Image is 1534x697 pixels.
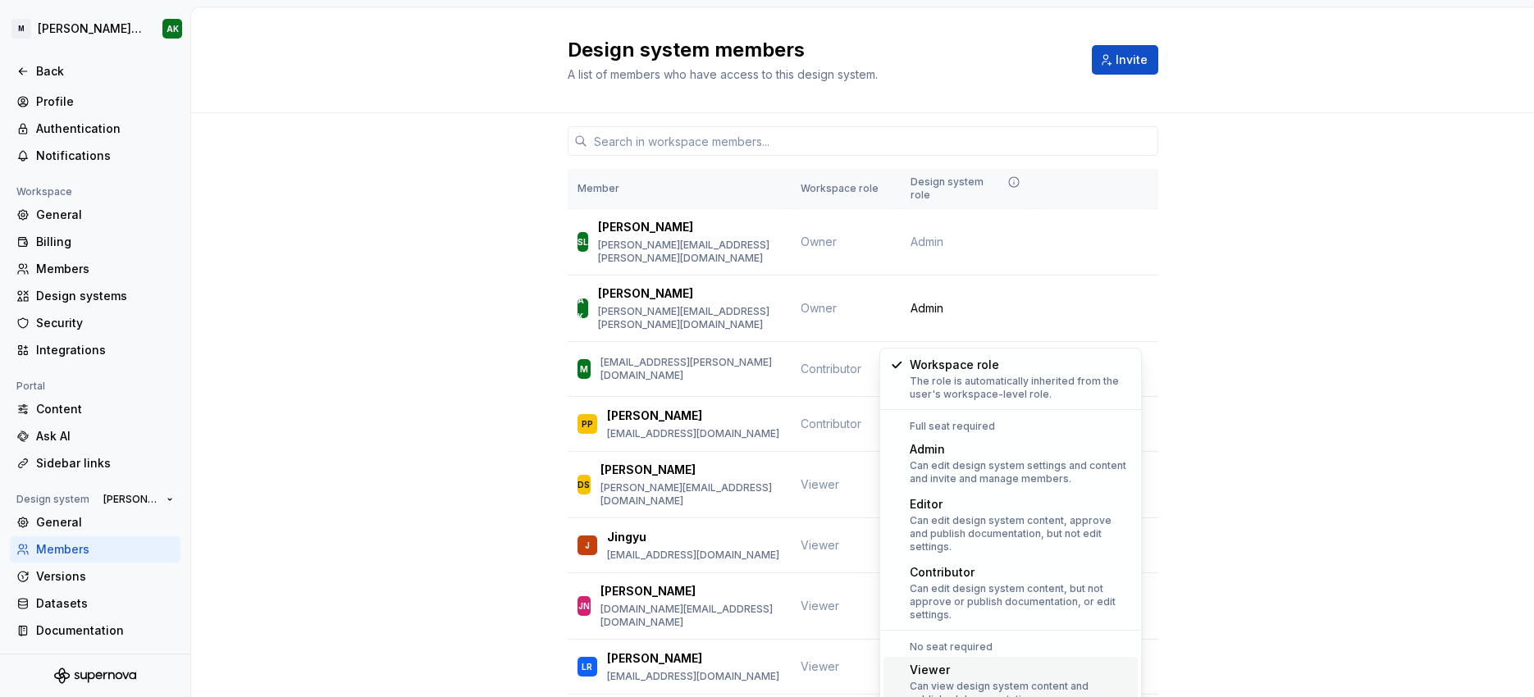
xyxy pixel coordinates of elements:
div: Design system role [911,175,1024,202]
p: [PERSON_NAME] [598,219,693,235]
a: Security [10,310,180,336]
span: Invite [1116,52,1148,68]
div: Security [36,315,174,331]
div: Versions [36,568,174,585]
div: Notifications [36,148,174,164]
span: Viewer [801,538,839,552]
span: Owner [801,235,837,248]
a: Datasets [10,590,180,617]
div: Can edit design system content, but not approve or publish documentation, or edit settings. [910,582,1131,622]
p: Jingyu [607,529,646,545]
p: [EMAIL_ADDRESS][DOMAIN_NAME] [607,549,779,562]
div: Sidebar links [36,455,174,471]
th: Workspace role [791,169,901,209]
button: M[PERSON_NAME] Design SystemAK [3,11,187,47]
p: [EMAIL_ADDRESS][DOMAIN_NAME] [607,427,779,440]
button: Invite [1092,45,1158,75]
div: Design system [10,490,96,509]
input: Search in workspace members... [587,126,1158,156]
div: LR [582,658,592,675]
span: Viewer [801,477,839,491]
a: Versions [10,563,180,590]
a: Sidebar links [10,450,180,476]
p: [PERSON_NAME] [607,650,702,667]
p: [PERSON_NAME] [600,583,696,599]
div: Full seat required [883,420,1138,433]
div: The role is automatically inherited from the user's workspace-level role. [910,375,1131,401]
div: General [36,207,174,223]
div: Admin [910,441,1131,458]
div: General [36,514,174,531]
div: Suggestions [880,410,1141,630]
span: Admin [911,234,943,250]
div: Authentication [36,121,174,137]
div: Ask AI [36,428,174,444]
div: AK [578,292,588,325]
div: Members [36,541,174,558]
p: [PERSON_NAME] [600,462,696,478]
a: General [10,509,180,535]
a: Members [10,536,180,563]
th: Member [568,169,791,209]
span: A list of members who have access to this design system. [568,67,878,81]
div: JN [578,598,590,614]
a: Design systems [10,283,180,309]
a: Ask AI [10,423,180,449]
span: Owner [801,301,837,315]
p: [PERSON_NAME][EMAIL_ADDRESS][PERSON_NAME][DOMAIN_NAME] [598,305,781,331]
div: M [11,19,31,39]
div: Datasets [36,595,174,612]
div: SL [578,234,588,250]
div: M [580,361,588,377]
div: Profile [36,93,174,110]
div: Integrations [36,342,174,358]
div: Viewer [910,662,1131,678]
svg: Supernova Logo [54,667,136,684]
div: DS [578,476,590,493]
div: Suggestions [880,348,1141,409]
div: Back [36,63,174,80]
div: Design systems [36,288,174,304]
div: Portal [10,376,52,396]
span: Contributor [801,417,861,430]
div: Can edit design system content, approve and publish documentation, but not edit settings. [910,514,1131,553]
a: General [10,202,180,228]
a: Back [10,58,180,84]
div: [PERSON_NAME] Design System [38,20,143,37]
div: Content [36,401,174,417]
h2: Design system members [568,37,1072,63]
div: PP [582,416,593,432]
p: [EMAIL_ADDRESS][DOMAIN_NAME] [607,670,779,683]
div: Documentation [36,622,174,639]
p: [PERSON_NAME] [598,285,693,302]
span: Viewer [801,659,839,673]
a: Documentation [10,617,180,644]
div: Editor [910,496,1131,512]
div: J [585,537,590,553]
p: [EMAIL_ADDRESS][PERSON_NAME][DOMAIN_NAME] [600,356,780,382]
a: Notifications [10,143,180,169]
div: AK [167,22,179,35]
div: Members [36,261,174,277]
a: Integrations [10,337,180,363]
p: [PERSON_NAME][EMAIL_ADDRESS][PERSON_NAME][DOMAIN_NAME] [598,239,781,265]
p: [PERSON_NAME][EMAIL_ADDRESS][DOMAIN_NAME] [600,481,780,508]
a: Authentication [10,116,180,142]
a: Profile [10,89,180,115]
a: Members [10,256,180,282]
a: Content [10,396,180,422]
span: Contributor [801,362,861,376]
div: Workspace [10,182,79,202]
div: No seat required [883,640,1138,654]
span: [PERSON_NAME] Design System [103,493,160,506]
p: [PERSON_NAME] [607,408,702,424]
div: Billing [36,234,174,250]
div: Workspace role [910,357,1131,373]
a: Billing [10,229,180,255]
span: Admin [911,300,943,317]
p: [DOMAIN_NAME][EMAIL_ADDRESS][DOMAIN_NAME] [600,603,780,629]
span: Viewer [801,599,839,613]
div: Can edit design system settings and content and invite and manage members. [910,459,1131,485]
div: Contributor [910,564,1131,581]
